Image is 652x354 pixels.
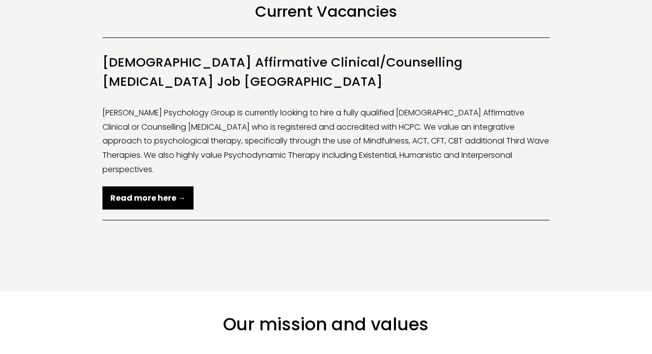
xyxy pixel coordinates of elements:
a: Read more here → [102,186,194,210]
p: [PERSON_NAME] Psychology Group is currently looking to hire a fully qualified [DEMOGRAPHIC_DATA] ... [102,106,550,206]
h1: Current Vacancies [102,2,550,21]
h3: Our mission and values [96,313,555,336]
strong: Read more here → [110,192,186,204]
div: [DEMOGRAPHIC_DATA] Affirmative Clinical/Counselling [MEDICAL_DATA] Job [GEOGRAPHIC_DATA] [102,106,550,220]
